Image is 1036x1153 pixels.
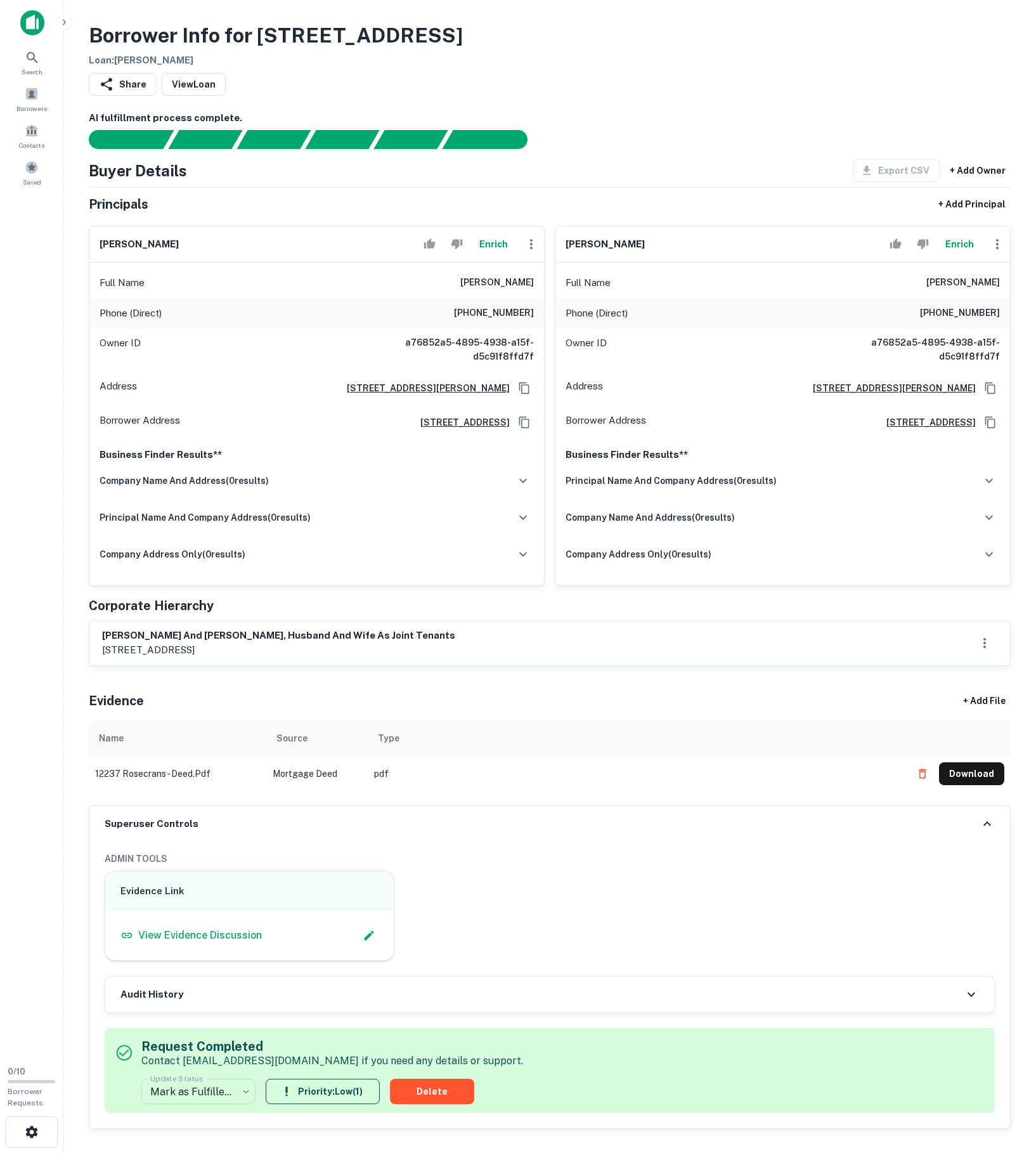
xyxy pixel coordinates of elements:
td: Mortgage Deed [266,756,368,791]
button: Enrich [473,231,514,257]
div: Name [99,731,124,746]
h5: Request Completed [141,1037,523,1056]
div: Your request is received and processing... [168,130,242,149]
a: Saved [4,155,60,190]
h3: Borrower Info for [STREET_ADDRESS] [89,20,463,51]
h6: company address only ( 0 results) [100,547,245,561]
h6: ADMIN TOOLS [105,852,995,866]
h6: company name and address ( 0 results) [100,474,269,488]
div: AI fulfillment process complete. [443,130,543,149]
p: Full Name [100,275,145,290]
h6: company address only ( 0 results) [566,547,711,561]
button: Priority:Low(1) [266,1079,380,1104]
div: scrollable content [89,720,1011,805]
a: ViewLoan [162,73,226,96]
h6: Loan : [PERSON_NAME] [89,53,463,68]
button: Reject [912,231,934,257]
h6: [PHONE_NUMBER] [920,306,1000,321]
div: Principals found, still searching for contact information. This may take time... [373,130,448,149]
button: Accept [884,231,907,257]
h6: Evidence Link [120,884,379,899]
th: Type [368,720,905,756]
a: [STREET_ADDRESS] [410,415,510,429]
p: Business Finder Results** [100,447,534,462]
h6: [PERSON_NAME] and [PERSON_NAME], husband and wife as joint tenants [102,629,455,643]
button: Copy Address [515,379,534,398]
div: Mark as Fulfilled (Admin) [141,1074,256,1109]
h6: [PERSON_NAME] [100,237,179,252]
p: Owner ID [100,335,141,363]
button: Download [939,762,1004,785]
a: [STREET_ADDRESS][PERSON_NAME] [803,381,976,395]
td: pdf [368,756,905,791]
p: Business Finder Results** [566,447,1000,462]
h6: principal name and company address ( 0 results) [100,511,311,524]
a: [STREET_ADDRESS][PERSON_NAME] [337,381,510,395]
h6: [PHONE_NUMBER] [454,306,534,321]
a: [STREET_ADDRESS] [876,415,976,429]
h6: Superuser Controls [105,817,198,831]
h6: [PERSON_NAME] [566,237,645,252]
div: Source [276,731,308,746]
button: Delete file [911,764,934,784]
h6: company name and address ( 0 results) [566,511,735,524]
p: Borrower Address [100,413,180,432]
button: Edit Slack Link [359,926,379,945]
p: Borrower Address [566,413,646,432]
div: Documents found, AI parsing details... [236,130,311,149]
a: View Evidence Discussion [120,928,262,943]
span: 0 / 10 [8,1067,25,1076]
span: Borrowers [16,103,47,114]
span: Contacts [19,140,44,150]
button: Accept [418,231,441,257]
p: Phone (Direct) [100,306,162,321]
button: + Add Principal [933,193,1011,216]
p: Phone (Direct) [566,306,628,321]
h6: [PERSON_NAME] [460,275,534,290]
h5: Principals [89,195,148,214]
div: Sending borrower request to AI... [74,130,169,149]
button: Share [89,73,157,96]
button: Enrich [939,231,980,257]
img: capitalize-icon.png [20,10,44,36]
a: Contacts [4,119,60,153]
p: Full Name [566,275,611,290]
span: Saved [23,177,41,187]
p: Owner ID [566,335,607,363]
h6: Audit History [120,987,183,1002]
h6: AI fulfillment process complete. [89,111,1011,126]
th: Source [266,720,368,756]
iframe: Chat Widget [973,1052,1036,1112]
p: Address [100,379,137,398]
button: + Add Owner [945,159,1011,182]
th: Name [89,720,266,756]
button: Copy Address [515,413,534,432]
h6: a76852a5-4895-4938-a15f-d5c91f8ffd7f [382,335,534,363]
h5: Evidence [89,691,144,710]
span: Search [22,67,42,77]
h6: a76852a5-4895-4938-a15f-d5c91f8ffd7f [848,335,1000,363]
button: Copy Address [981,413,1000,432]
label: Update Status [150,1073,203,1084]
span: Borrower Requests [8,1087,43,1107]
div: Principals found, AI now looking for contact information... [305,130,379,149]
h4: Buyer Details [89,159,187,182]
a: Borrowers [4,82,60,116]
button: Copy Address [981,379,1000,398]
h6: [PERSON_NAME] [926,275,1000,290]
p: Address [566,379,603,398]
p: View Evidence Discussion [138,928,262,943]
h6: principal name and company address ( 0 results) [566,474,777,488]
div: Type [378,731,399,746]
button: Reject [446,231,468,257]
a: Search [4,45,60,79]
